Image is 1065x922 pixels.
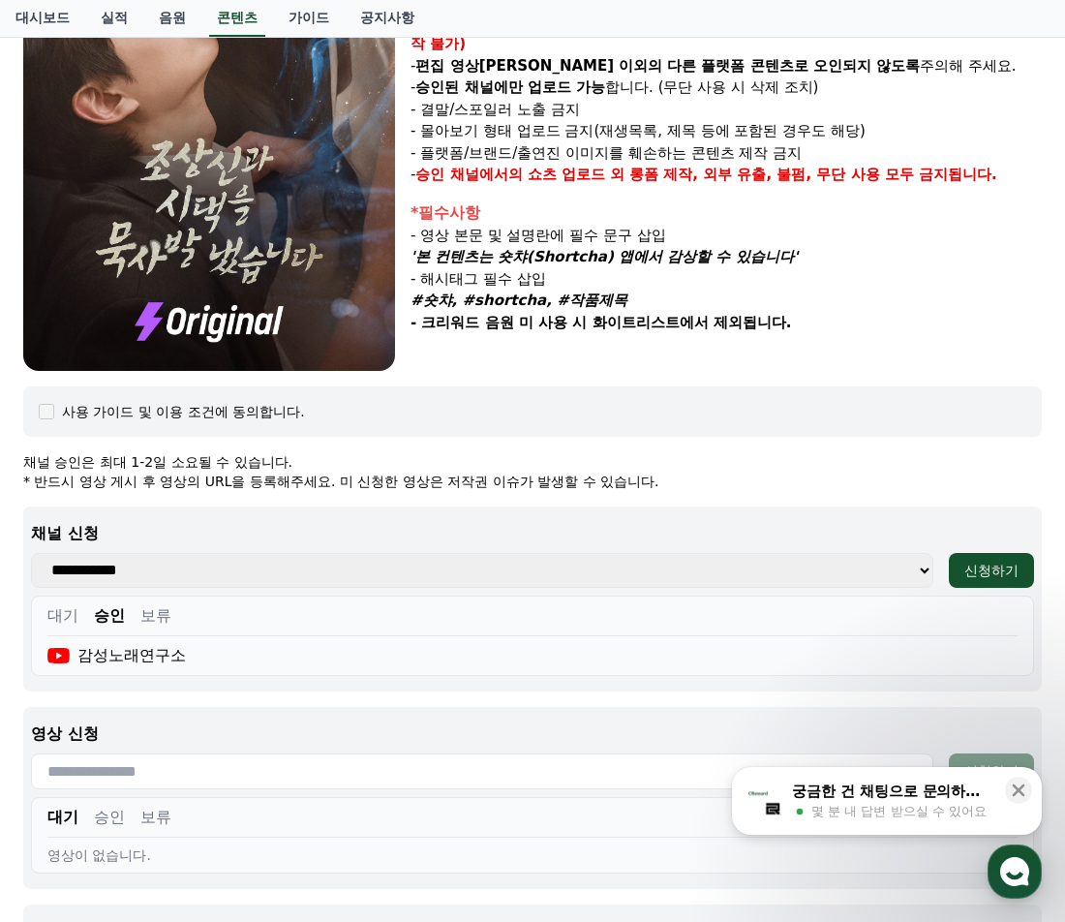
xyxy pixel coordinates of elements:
[411,99,1042,121] p: - 결말/스포일러 노출 금지
[94,806,125,829] button: 승인
[94,604,125,628] button: 승인
[250,614,372,662] a: 설정
[415,78,605,96] strong: 승인된 채널에만 업로드 가능
[47,845,1018,865] div: 영상이 없습니다.
[23,452,1042,472] p: 채널 승인은 최대 1-2일 소요될 수 있습니다.
[411,268,1042,291] p: - 해시태그 필수 삽입
[47,644,186,667] div: 감성노래연구소
[128,614,250,662] a: 대화
[415,57,662,75] strong: 편집 영상[PERSON_NAME] 이외의
[6,614,128,662] a: 홈
[415,166,624,183] strong: 승인 채널에서의 쇼츠 업로드 외
[964,561,1019,580] div: 신청하기
[629,166,997,183] strong: 롱폼 제작, 외부 유출, 불펌, 무단 사용 모두 금지됩니다.
[411,120,1042,142] p: - 몰아보기 형태 업로드 금지(재생목록, 제목 등에 포함된 경우도 해당)
[667,57,920,75] strong: 다른 플랫폼 콘텐츠로 오인되지 않도록
[31,722,1034,746] p: 영상 신청
[61,643,73,659] span: 홈
[411,225,1042,247] p: - 영상 본문 및 설명란에 필수 문구 삽입
[31,522,1034,545] p: 채널 신청
[411,55,1042,77] p: - 주의해 주세요.
[299,643,322,659] span: 설정
[47,604,78,628] button: 대기
[411,201,1042,225] div: *필수사항
[62,402,305,421] div: 사용 가이드 및 이용 조건에 동의합니다.
[47,806,78,829] button: 대기
[411,77,1042,99] p: - 합니다. (무단 사용 시 삭제 조치)
[411,292,627,309] em: #숏챠, #shortcha, #작품제목
[949,553,1034,588] button: 신청하기
[949,753,1034,788] button: 신청하기
[140,806,171,829] button: 보류
[411,314,791,331] strong: - 크리워드 음원 미 사용 시 화이트리스트에서 제외됩니다.
[177,644,200,660] span: 대화
[411,248,798,265] em: '본 컨텐츠는 숏챠(Shortcha) 앱에서 감상할 수 있습니다'
[964,761,1019,781] div: 신청하기
[23,472,1042,491] p: * 반드시 영상 게시 후 영상의 URL을 등록해주세요. 미 신청한 영상은 저작권 이슈가 발생할 수 있습니다.
[411,164,1042,186] p: -
[411,142,1042,165] p: - 플랫폼/브랜드/출연진 이미지를 훼손하는 콘텐츠 제작 금지
[140,604,171,628] button: 보류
